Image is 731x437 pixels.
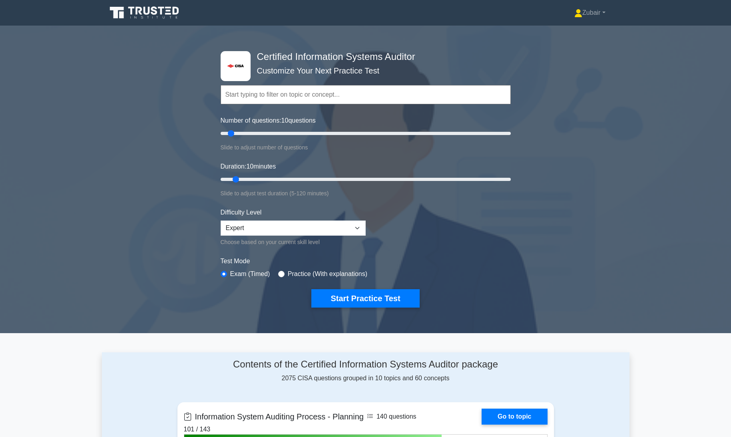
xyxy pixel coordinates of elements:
a: Go to topic [482,409,547,425]
h4: Contents of the Certified Information Systems Auditor package [177,359,554,370]
h4: Certified Information Systems Auditor [254,51,472,63]
label: Exam (Timed) [230,269,270,279]
div: Slide to adjust number of questions [221,143,511,152]
label: Difficulty Level [221,208,262,217]
button: Start Practice Test [311,289,419,308]
label: Number of questions: questions [221,116,316,125]
span: 10 [246,163,253,170]
span: 10 [281,117,289,124]
div: Choose based on your current skill level [221,237,366,247]
label: Practice (With explanations) [288,269,367,279]
input: Start typing to filter on topic or concept... [221,85,511,104]
div: Slide to adjust test duration (5-120 minutes) [221,189,511,198]
label: Duration: minutes [221,162,276,171]
div: 2075 CISA questions grouped in 10 topics and 60 concepts [177,359,554,383]
label: Test Mode [221,256,511,266]
a: Zubair [555,5,624,21]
